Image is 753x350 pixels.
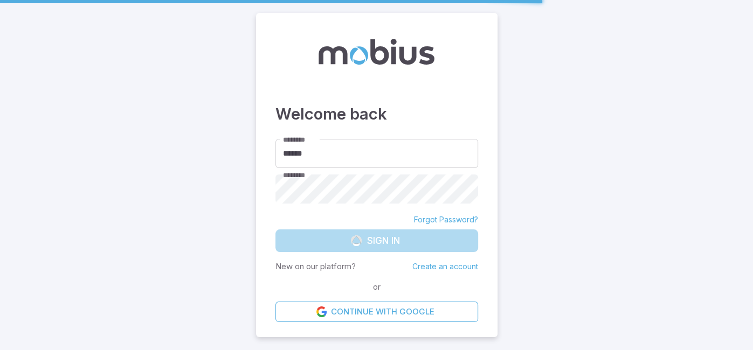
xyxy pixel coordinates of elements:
a: Continue with Google [275,302,478,322]
p: New on our platform? [275,261,356,272]
a: Forgot Password? [414,214,478,225]
span: or [370,281,383,293]
h3: Welcome back [275,102,478,126]
a: Create an account [412,262,478,271]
